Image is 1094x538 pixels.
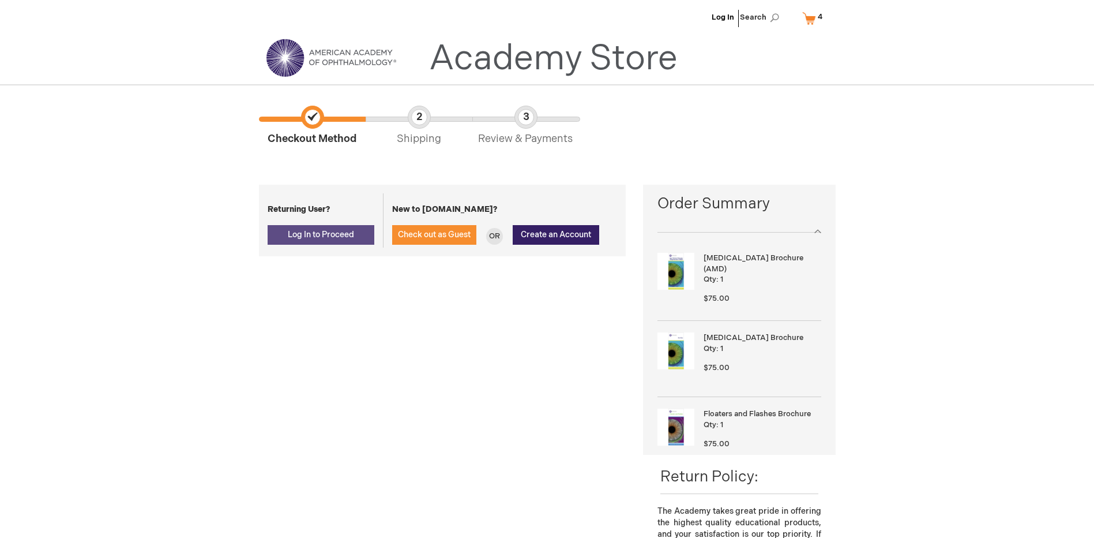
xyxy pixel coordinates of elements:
span: Checkout Method [259,106,366,147]
span: $75.00 [704,294,730,303]
span: Order Summary [657,193,821,221]
span: Shipping [366,106,472,147]
span: $75.00 [704,439,730,449]
span: Return Policy: [660,468,758,486]
span: Check out as Guest [398,230,471,240]
span: Log In to Proceed [288,230,354,240]
span: Review & Payments [472,106,579,147]
span: Qty [704,344,716,353]
img: Age-Related Macular Degeneration Brochure (AMD) [657,253,694,290]
span: Qty [704,420,716,429]
img: Dry Eye Brochure [657,332,694,369]
button: Create an Account [513,225,599,245]
span: $75.00 [704,363,730,372]
span: 1 [720,344,723,353]
h4: New to [DOMAIN_NAME]? [392,205,618,214]
button: Check out as Guest [392,225,476,245]
h4: Returning User? [268,205,374,214]
span: Qty [704,275,716,284]
a: Academy Store [429,38,678,80]
button: Log In to Proceed [268,225,374,245]
img: Floaters and Flashes Brochure [657,409,694,446]
span: 4 [818,12,822,21]
strong: [MEDICAL_DATA] Brochure [704,332,818,343]
div: OR [486,228,503,245]
strong: Floaters and Flashes Brochure [704,409,818,420]
a: 4 [800,8,830,28]
strong: [MEDICAL_DATA] Brochure (AMD) [704,253,818,274]
span: 1 [720,420,723,429]
span: Search [740,6,784,29]
a: Log In [712,13,734,22]
span: Create an Account [521,230,591,240]
span: 1 [720,275,723,284]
